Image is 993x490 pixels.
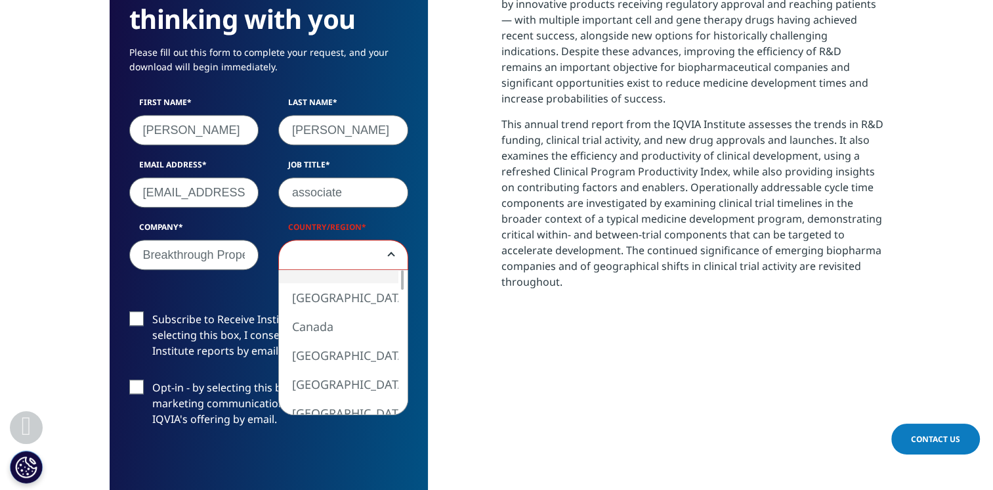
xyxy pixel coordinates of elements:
label: Country/Region [278,221,408,240]
p: Please fill out this form to complete your request, and your download will begin immediately. [129,45,408,84]
button: Cookies Settings [10,451,43,483]
li: Canada [279,312,398,341]
label: Opt-in - by selecting this box, I consent to receiving marketing communications and information a... [129,380,408,434]
label: Company [129,221,259,240]
label: Subscribe to Receive Institute Reports - by selecting this box, I consent to receiving IQVIA Inst... [129,311,408,366]
label: First Name [129,97,259,115]
label: Last Name [278,97,408,115]
label: Email Address [129,159,259,177]
p: This annual trend report from the IQVIA Institute assesses the trends in R&D funding, clinical tr... [501,116,884,300]
li: [GEOGRAPHIC_DATA] [279,283,398,312]
span: Contact Us [911,434,960,445]
li: [GEOGRAPHIC_DATA] [279,399,398,428]
label: Job Title [278,159,408,177]
li: [GEOGRAPHIC_DATA] [279,370,398,399]
li: [GEOGRAPHIC_DATA] [279,341,398,370]
a: Contact Us [891,424,980,455]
